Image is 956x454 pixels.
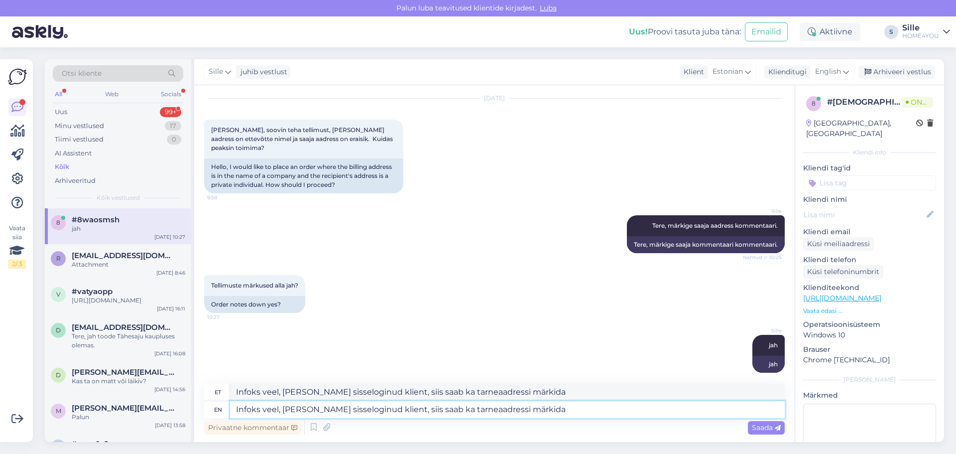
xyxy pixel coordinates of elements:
[72,368,175,377] span: diana.povaljajeva@gmail.com
[8,67,27,86] img: Askly Logo
[56,219,60,226] span: 8
[167,135,181,145] div: 0
[803,194,936,205] p: Kliendi nimi
[752,356,785,373] div: jah
[204,421,301,435] div: Privaatne kommentaar
[204,94,785,103] div: [DATE]
[627,236,785,253] div: Tere, märkige saaja kommentaari kommentaari.
[803,175,936,190] input: Lisa tag
[72,260,185,269] div: Attachment
[8,260,26,269] div: 2 / 3
[56,326,61,334] span: d
[155,422,185,429] div: [DATE] 13:58
[62,68,102,79] span: Otsi kliente
[72,404,175,413] span: merle.tde@gmail.com
[745,22,788,41] button: Emailid
[56,371,61,379] span: d
[803,148,936,157] div: Kliendi info
[209,66,223,77] span: Sille
[803,265,883,279] div: Küsi telefoninumbrit
[629,27,648,36] b: Uus!
[884,25,898,39] div: S
[800,23,860,41] div: Aktiivne
[743,254,782,261] span: Nähtud ✓ 10:25
[744,327,782,334] span: Sille
[56,291,60,298] span: v
[764,67,807,77] div: Klienditugi
[211,126,394,151] span: [PERSON_NAME], soovin teha tellimust, [PERSON_NAME] aadress on ettevõtte nimel ja saaja aadress o...
[537,3,560,12] span: Luba
[803,319,936,330] p: Operatsioonisüsteem
[72,323,175,332] span: denchha@mail.ru
[72,287,113,296] span: #vatyaopp
[8,224,26,269] div: Vaata siia
[207,313,244,321] span: 10:27
[55,135,104,145] div: Tiimi vestlused
[902,32,939,40] div: HOME4YOU
[803,227,936,237] p: Kliendi email
[803,163,936,173] p: Kliendi tag'id
[803,294,881,303] a: [URL][DOMAIN_NAME]
[858,65,935,79] div: Arhiveeri vestlus
[55,107,67,117] div: Uus
[204,158,403,193] div: Hello, I would like to place an order where the billing address is in the name of a company and t...
[55,149,92,158] div: AI Assistent
[752,423,781,432] span: Saada
[159,88,183,101] div: Socials
[55,176,96,186] div: Arhiveeritud
[204,296,305,313] div: Order notes down yes?
[806,118,916,139] div: [GEOGRAPHIC_DATA], [GEOGRAPHIC_DATA]
[803,255,936,265] p: Kliendi telefon
[72,224,185,233] div: jah
[680,67,704,77] div: Klient
[72,215,119,224] span: #8waosmsh
[207,194,244,201] span: 9:58
[744,207,782,215] span: Sille
[156,269,185,277] div: [DATE] 8:46
[812,100,816,107] span: 8
[230,384,785,401] textarea: Infoks veel, [PERSON_NAME] sisseloginud klient, siis saab ka tarneaadressi märkida
[72,251,175,260] span: Rekuke12@gmail.com
[713,66,743,77] span: Estonian
[652,222,778,229] span: Tere, märkige saaja aadress kommentaari.
[803,355,936,365] p: Chrome [TECHNICAL_ID]
[769,341,778,349] span: jah
[55,121,104,131] div: Minu vestlused
[902,24,939,32] div: Sille
[215,384,221,401] div: et
[211,282,298,289] span: Tellimuste märkused alla jah?
[902,97,933,108] span: Online
[72,413,185,422] div: Palun
[103,88,120,101] div: Web
[230,401,785,418] textarea: Infoks veel, [PERSON_NAME] sisseloginud klient, siis saab ka tarneaadressi märkida
[56,255,61,262] span: R
[827,96,902,108] div: # [DEMOGRAPHIC_DATA]
[237,67,287,77] div: juhib vestlust
[803,375,936,384] div: [PERSON_NAME]
[744,373,782,381] span: 10:31
[803,283,936,293] p: Klienditeekond
[154,350,185,357] div: [DATE] 16:08
[804,209,925,220] input: Lisa nimi
[56,407,61,415] span: m
[72,440,114,449] span: #qvpg1a9u
[53,88,64,101] div: All
[55,162,69,172] div: Kõik
[154,386,185,393] div: [DATE] 14:56
[803,237,874,251] div: Küsi meiliaadressi
[815,66,841,77] span: English
[97,193,140,202] span: Kõik vestlused
[72,296,185,305] div: [URL][DOMAIN_NAME]
[160,107,181,117] div: 99+
[157,305,185,312] div: [DATE] 16:11
[629,26,741,38] div: Proovi tasuta juba täna:
[214,401,222,418] div: en
[154,233,185,241] div: [DATE] 10:27
[803,306,936,315] p: Vaata edasi ...
[165,121,181,131] div: 17
[72,377,185,386] div: Kas ta on matt või läikiv?
[803,390,936,401] p: Märkmed
[803,330,936,340] p: Windows 10
[72,332,185,350] div: Tere, jah toode Tähesaju kaupluses olemas.
[902,24,950,40] a: SilleHOME4YOU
